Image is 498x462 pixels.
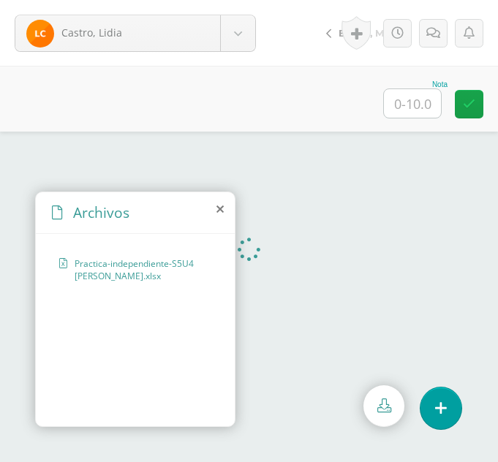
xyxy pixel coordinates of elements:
[75,257,204,282] span: Practica-independiente-S5U4 [PERSON_NAME].xlsx
[216,203,224,215] i: close
[26,20,54,48] img: 42c83baac8d8bd3f0db6be981d5a5740.png
[383,80,448,88] div: Nota
[15,15,255,51] a: Castro, Lidia
[314,15,422,50] a: Bixcul, María
[384,89,441,118] input: 0-10.0
[61,26,122,39] span: Castro, Lidia
[73,202,129,222] span: Archivos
